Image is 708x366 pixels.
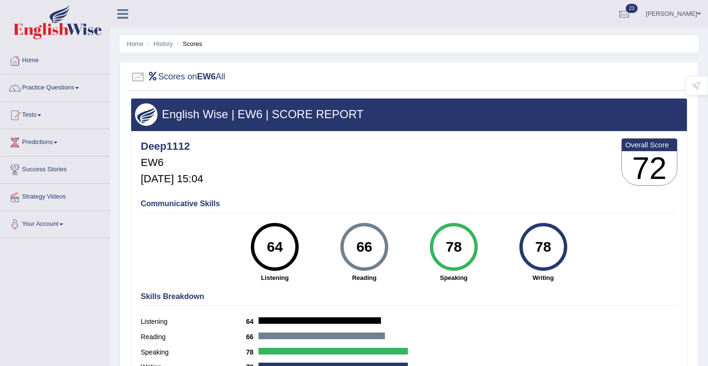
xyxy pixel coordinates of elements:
[526,227,561,267] div: 78
[141,347,246,357] label: Speaking
[246,318,258,325] b: 64
[347,227,382,267] div: 66
[135,103,157,126] img: wings.png
[154,40,173,47] a: History
[127,40,144,47] a: Home
[141,292,677,301] h4: Skills Breakdown
[258,227,292,267] div: 64
[414,273,494,282] strong: Speaking
[141,332,246,342] label: Reading
[0,47,110,71] a: Home
[436,227,471,267] div: 78
[625,141,674,149] b: Overall Score
[197,72,216,81] b: EW6
[0,102,110,126] a: Tests
[235,273,315,282] strong: Listening
[0,184,110,208] a: Strategy Videos
[0,75,110,99] a: Practice Questions
[246,333,258,341] b: 66
[141,157,203,168] h5: EW6
[246,348,258,356] b: 78
[175,39,202,48] li: Scores
[0,129,110,153] a: Predictions
[141,141,203,152] h4: Deep1112
[626,4,638,13] span: 23
[131,70,225,84] h2: Scores on All
[0,156,110,180] a: Success Stories
[141,173,203,185] h5: [DATE] 15:04
[622,151,677,186] h3: 72
[0,211,110,235] a: Your Account
[503,273,583,282] strong: Writing
[325,273,405,282] strong: Reading
[141,200,677,208] h4: Communicative Skills
[135,108,683,121] h3: English Wise | EW6 | SCORE REPORT
[141,317,246,327] label: Listening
